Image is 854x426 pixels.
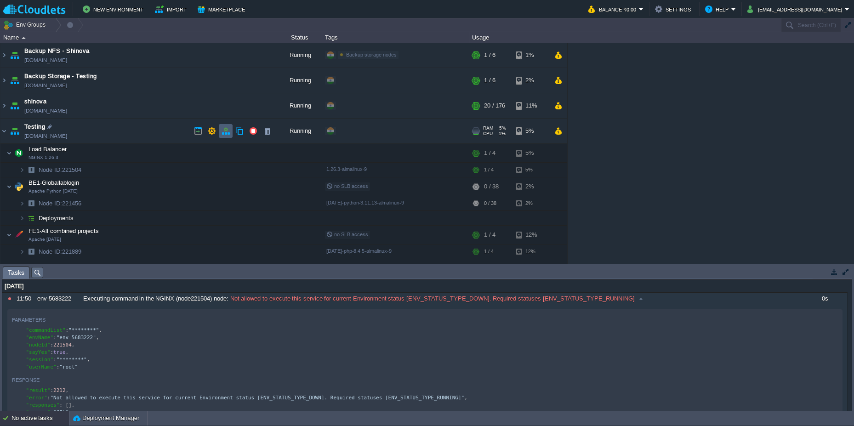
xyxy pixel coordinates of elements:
[53,409,68,415] span: "JEL"
[26,409,51,415] span: "source"
[26,342,51,348] span: "nodeId"
[50,349,53,355] span: :
[516,177,546,196] div: 2%
[24,131,67,141] a: [DOMAIN_NAME]
[87,357,90,363] span: ,
[25,244,38,259] img: AMDAwAAAACH5BAEAAAAALAAAAAABAAEAAAICRAEAOw==
[24,97,46,106] a: shinova
[50,395,464,401] span: "Not allowed to execute this service for current Environment status [ENV_STATUS_TYPE_DOWN]. Requi...
[655,4,694,15] button: Settings
[28,179,80,187] span: BE1-Globallablogin
[483,125,493,131] span: RAM
[6,144,12,162] img: AMDAwAAAACH5BAEAAAAALAAAAAABAAEAAAICRAEAOw==
[38,199,83,207] span: 221456
[17,293,34,305] div: 11:50
[470,32,567,43] div: Usage
[38,214,75,222] a: Deployments
[484,68,495,93] div: 1 / 6
[484,43,495,68] div: 1 / 6
[3,4,66,15] img: Cloudlets
[326,166,367,172] span: 1.26.3-almalinux-9
[25,196,38,210] img: AMDAwAAAACH5BAEAAAAALAAAAAABAAEAAAICRAEAOw==
[39,248,62,255] span: Node ID:
[96,335,99,341] span: ,
[57,364,60,370] span: :
[73,414,139,423] button: Deployment Manager
[464,395,467,401] span: ,
[277,32,322,43] div: Status
[24,106,67,115] a: [DOMAIN_NAME]
[484,93,505,118] div: 20 / 176
[57,335,96,341] span: "env-5683222"
[19,244,25,259] img: AMDAwAAAACH5BAEAAAAALAAAAAABAAEAAAICRAEAOw==
[38,262,75,270] a: Deployments
[35,293,80,305] div: env-5683222
[483,131,493,136] span: CPU
[26,327,66,333] span: "commandList"
[28,179,80,186] a: BE1-GloballabloginApache Python [DATE]
[155,4,189,15] button: Import
[39,166,62,173] span: Node ID:
[484,244,494,259] div: 1 / 4
[0,43,8,68] img: AMDAwAAAACH5BAEAAAAALAAAAAABAAEAAAICRAEAOw==
[24,46,90,56] a: Backup NFS - Shinova
[12,226,25,244] img: AMDAwAAAACH5BAEAAAAALAAAAAABAAEAAAICRAEAOw==
[25,211,38,225] img: AMDAwAAAACH5BAEAAAAALAAAAAABAAEAAAICRAEAOw==
[99,327,102,333] span: ,
[497,125,506,131] span: 5%
[326,232,368,237] span: no SLB access
[25,163,38,177] img: AMDAwAAAACH5BAEAAAAALAAAAAABAAEAAAICRAEAOw==
[8,93,21,118] img: AMDAwAAAACH5BAEAAAAALAAAAAABAAEAAAICRAEAOw==
[705,4,731,15] button: Help
[28,145,68,153] span: Load Balancer
[0,93,8,118] img: AMDAwAAAACH5BAEAAAAALAAAAAABAAEAAAICRAEAOw==
[516,93,546,118] div: 11%
[26,387,51,393] span: "result"
[326,183,368,189] span: no SLB access
[484,196,496,210] div: 0 / 38
[516,226,546,244] div: 12%
[28,227,100,234] a: FE1-All combined projectsApache [DATE]
[24,122,45,131] a: Testing
[53,342,72,348] span: 221504
[12,375,40,386] div: Response
[72,342,75,348] span: ,
[26,364,57,370] span: "userName"
[198,4,248,15] button: Marketplace
[516,144,546,162] div: 5%
[228,295,635,303] span: Not allowed to execute this service for current Environment status [ENV_STATUS_TYPE_DOWN]. Requir...
[38,166,83,174] a: Node ID:221504
[8,119,21,143] img: AMDAwAAAACH5BAEAAAAALAAAAAABAAEAAAICRAEAOw==
[26,335,54,341] span: "envName"
[276,68,322,93] div: Running
[24,56,67,65] span: [DOMAIN_NAME]
[12,314,46,325] div: Parameters
[588,4,639,15] button: Balance ₹0.00
[53,349,66,355] span: true
[802,293,847,305] div: 0s
[8,267,24,278] span: Tasks
[24,72,97,81] a: Backup Storage - Testing
[276,43,322,68] div: Running
[6,226,12,244] img: AMDAwAAAACH5BAEAAAAALAAAAAABAAEAAAICRAEAOw==
[39,200,62,207] span: Node ID:
[1,32,276,43] div: Name
[25,259,38,273] img: AMDAwAAAACH5BAEAAAAALAAAAAABAAEAAAICRAEAOw==
[19,196,25,210] img: AMDAwAAAACH5BAEAAAAALAAAAAABAAEAAAICRAEAOw==
[484,144,495,162] div: 1 / 4
[28,155,58,160] span: NGINX 1.26.3
[19,259,25,273] img: AMDAwAAAACH5BAEAAAAALAAAAAABAAEAAAICRAEAOw==
[326,248,392,254] span: [DATE]-php-8.4.5-almalinux-9
[516,244,546,259] div: 12%
[38,166,83,174] span: 221504
[53,335,57,341] span: :
[323,32,469,43] div: Tags
[516,196,546,210] div: 2%
[22,37,26,39] img: AMDAwAAAACH5BAEAAAAALAAAAAABAAEAAAICRAEAOw==
[53,357,57,363] span: :
[484,226,495,244] div: 1 / 4
[484,163,494,177] div: 1 / 4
